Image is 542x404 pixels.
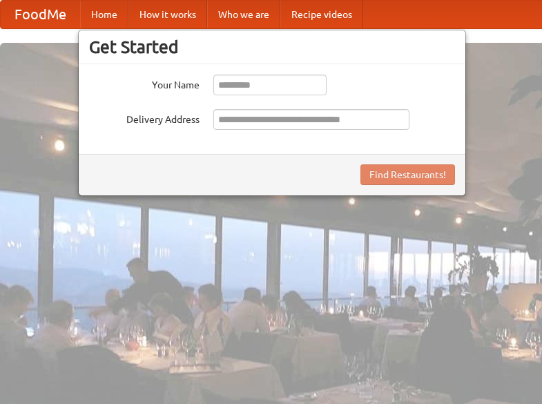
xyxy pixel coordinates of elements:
[89,75,200,92] label: Your Name
[1,1,80,28] a: FoodMe
[360,164,455,185] button: Find Restaurants!
[280,1,363,28] a: Recipe videos
[89,109,200,126] label: Delivery Address
[128,1,207,28] a: How it works
[89,37,455,57] h3: Get Started
[207,1,280,28] a: Who we are
[80,1,128,28] a: Home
